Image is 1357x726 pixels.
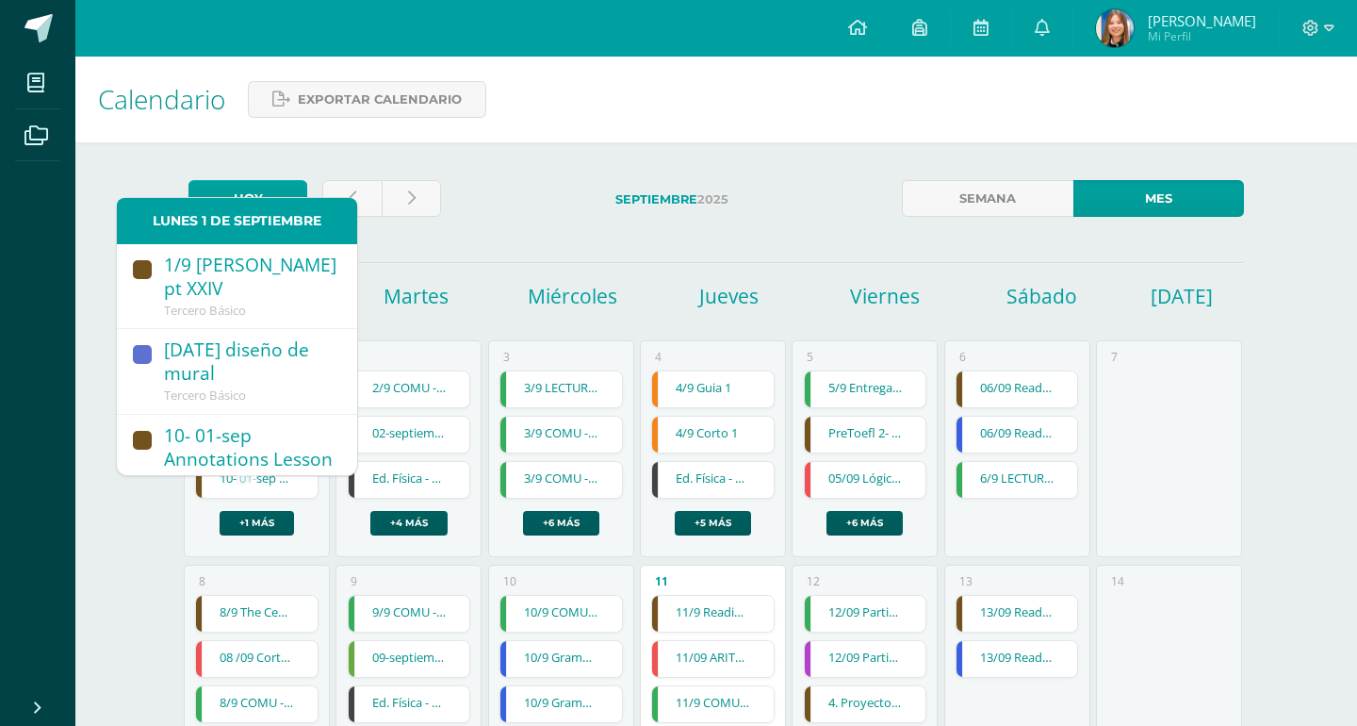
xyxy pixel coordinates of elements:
a: 10/9 Grammar, [PERSON_NAME] Platform, Unit 30 Grammar in context reading comprehension [500,686,622,722]
div: 3/9 LECTURA - Mientras leemos de la página 145 a 184 | Tarea [499,371,623,408]
a: 10/9 Grammar, [PERSON_NAME] Platform, Unit 30 Focused practice A [500,641,622,677]
span: Tercero Básico [164,302,246,319]
a: 06/09 ReadTheory 3 [956,371,1078,407]
a: Mes [1073,180,1244,217]
div: 05/09 Lógica (Compuerta and) | Tarea [804,461,927,499]
div: Ed. Física - Fund. Básico Voleibol - S3C2 | Tarea [651,461,775,499]
div: 13 [959,573,973,589]
div: 8/9 COMU - Caligrama de página 194 y 195 (Entrega física) | Tarea [195,685,319,723]
a: 09-septiembre - Tradiciones y música folclórica de [GEOGRAPHIC_DATA] [349,641,470,677]
div: 14 [1111,573,1124,589]
a: 3/9 COMU - Textos persuasivos - anuncio señalado [500,417,622,453]
div: 10- 01-sep Annotations Lesson 29 - CLOSED [164,424,338,497]
div: 11/09 ARITMÉTICA. Ejercicio 3 (4U) | Tarea [651,640,775,678]
div: 11/9 COMU - Página 202 Y 203 | Tarea [651,685,775,723]
a: Semana [902,180,1072,217]
a: 05/09 Lógica (Compuerta and) [805,462,926,498]
div: [DATE] diseño de mural [164,338,338,388]
div: 5 [807,349,813,365]
a: Ed. Física - PRACTICA LIBRE Voleibol - S4C1 [349,686,470,722]
label: 2025 [456,180,887,219]
div: 5/9 Entrega de Guía #1 💻 | Tarea [804,371,927,408]
div: 10- 01-sep Annotations Lesson 29 - CLOSED | Tarea [195,461,319,499]
div: 4 [655,349,662,365]
div: 08 /09 Corto 1 Álgebra | Tarea [195,640,319,678]
a: 4/9 Corto 1 [652,417,774,453]
h1: Jueves [654,283,805,309]
a: 4/9 Guia 1 [652,371,774,407]
div: 3 [503,349,510,365]
span: Mi Perfil [1148,28,1256,44]
a: 9/9 COMU - Siglo XX: Literatura de Vanguardia - presentación [349,596,470,632]
div: 6 [959,349,966,365]
a: 08 /09 Corto 1 Álgebra [196,641,318,677]
h1: Viernes [810,283,961,309]
div: 1/9 [PERSON_NAME] pt XXIV [164,254,338,303]
a: 10- 01-sep Annotations Lesson 29 - CLOSEDTercero Básico [117,415,357,524]
h1: [DATE] [1151,283,1174,309]
a: 3/9 LECTURA - Mientras leemos de la página 145 a 184 [500,371,622,407]
span: Tercero Básico [164,387,246,404]
a: Exportar calendario [248,81,486,118]
a: 2/9 COMU - Responder página 188 a 189 (Tarea) [349,371,470,407]
div: 10/9 COMU - Literatura contemporánea- Anotaciones en el cuaderno. | Tarea [499,595,623,633]
a: 02-septiembre - Formas musicales tradicionales de [GEOGRAPHIC_DATA] [349,417,470,453]
img: 4bc0f6235ad3caadf354639d660304b4.png [1096,9,1134,47]
div: 12/09 Participación en clase 🙋‍♂️🙋‍♀️ | Tarea [804,595,927,633]
a: 8/9 The Cemetery of Forgotten books reading in TEAMS [196,596,318,632]
a: 11/9 Reading and Writing, Spark platform, Unit 12A [652,596,774,632]
a: +6 más [523,511,599,536]
div: 9 [351,573,357,589]
div: 3/9 COMU - Textos persuasivos - anuncio señalado | Tarea [499,416,623,454]
a: +1 más [220,511,294,536]
div: 10/9 Grammar, Pearson Platform, Unit 30 Focused practice A | Tarea [499,640,623,678]
div: 8/9 The Cemetery of Forgotten books reading in TEAMS | Tarea [195,595,319,633]
div: 4/9 Guia 1 | Tarea [651,371,775,408]
span: [PERSON_NAME] [1148,11,1256,30]
a: 4. Proyecto Certificación 4 [805,686,926,722]
div: 13/09 ReadTheory 4 | Tarea [956,640,1079,678]
a: 3/9 COMU - Resumen del boom literario [500,462,622,498]
div: 10 [503,573,516,589]
span: Calendario [98,81,225,117]
div: 2/9 COMU - Responder página 188 a 189 (Tarea) | Tarea [348,371,471,408]
div: 9/9 COMU - Siglo XX: Literatura de Vanguardia - presentación | Tarea [348,595,471,633]
a: +5 más [675,511,751,536]
div: 6/9 LECTURA - Mientras leemos de la página 185 a 211 (Digital) | Tarea [956,461,1079,499]
a: Hoy [188,180,307,217]
a: 10/9 COMU - Literatura contemporánea- Anotaciones en el cuaderno. [500,596,622,632]
a: 12/09 Participación en clase 🙋‍♂️🙋‍♀️ [805,641,926,677]
h1: Sábado [967,283,1118,309]
a: 11/09 ARITMÉTICA. Ejercicio 3 (4U) [652,641,774,677]
div: Ed. Física - PRACTICA LIBRE Voleibol - S4C1 | Tarea [348,685,471,723]
div: 11 [655,573,668,589]
div: 4. Proyecto Certificación 4 | Tarea [804,685,927,723]
div: 3/9 COMU - Resumen del boom literario | Tarea [499,461,623,499]
div: 09-septiembre - Tradiciones y música folclórica de Guatemala | Tarea [348,640,471,678]
div: 02-septiembre - Formas musicales tradicionales de Guatemala | Tarea [348,416,471,454]
a: [DATE] diseño de muralTercero Básico [117,329,357,415]
div: Lunes 1 de Septiembre [117,198,357,244]
a: 12/09 Participación en clase 🙋‍♂️🙋‍♀️ [805,596,926,632]
a: PreToefl 2- 05-sep Listening - taking notes [805,417,926,453]
div: PreToefl 2- 05-sep Listening - taking notes | Tarea [804,416,927,454]
h1: Martes [341,283,492,309]
div: 10/9 Grammar, Pearson Platform, Unit 30 Grammar in context reading comprehension | Tarea [499,685,623,723]
span: Exportar calendario [298,82,462,117]
a: Ed. Física - Fund. Básico Voleibol - S3C1 [349,462,470,498]
a: +4 más [370,511,448,536]
div: 4/9 Corto 1 | Tarea [651,416,775,454]
a: 8/9 COMU - Caligrama de página 194 y 195 (Entrega física) [196,686,318,722]
div: 06/09 ReadTheory 3 | Tarea [956,416,1079,454]
a: Ed. Física - Fund. Básico Voleibol - S3C2 [652,462,774,498]
div: 8 [199,573,205,589]
div: 12 [807,573,820,589]
h1: Miércoles [498,283,648,309]
div: 11/9 Reading and Writing, Spark platform, Unit 12A | Tarea [651,595,775,633]
a: 1/9 [PERSON_NAME] pt XXIVTercero Básico [117,244,357,330]
strong: Septiembre [615,192,697,206]
a: 5/9 Entrega de Guía #1 💻 [805,371,926,407]
a: 06/09 ReadTheory 3 [956,417,1078,453]
a: 13/09 ReadTheory 4 [956,641,1078,677]
a: 11/9 COMU - Página 202 Y 203 [652,686,774,722]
